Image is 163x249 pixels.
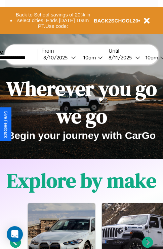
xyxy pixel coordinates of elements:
[94,18,138,23] b: BACK2SCHOOL20
[80,54,98,61] div: 10am
[43,54,71,61] div: 8 / 10 / 2025
[7,167,156,194] h1: Explore by make
[142,54,160,61] div: 10am
[3,111,8,138] div: Give Feedback
[109,54,135,61] div: 8 / 11 / 2025
[12,10,94,31] button: Back to School savings of 20% in select cities! Ends [DATE] 10am PT.Use code:
[7,226,23,242] div: Open Intercom Messenger
[41,54,78,61] button: 8/10/2025
[41,48,105,54] label: From
[78,54,105,61] button: 10am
